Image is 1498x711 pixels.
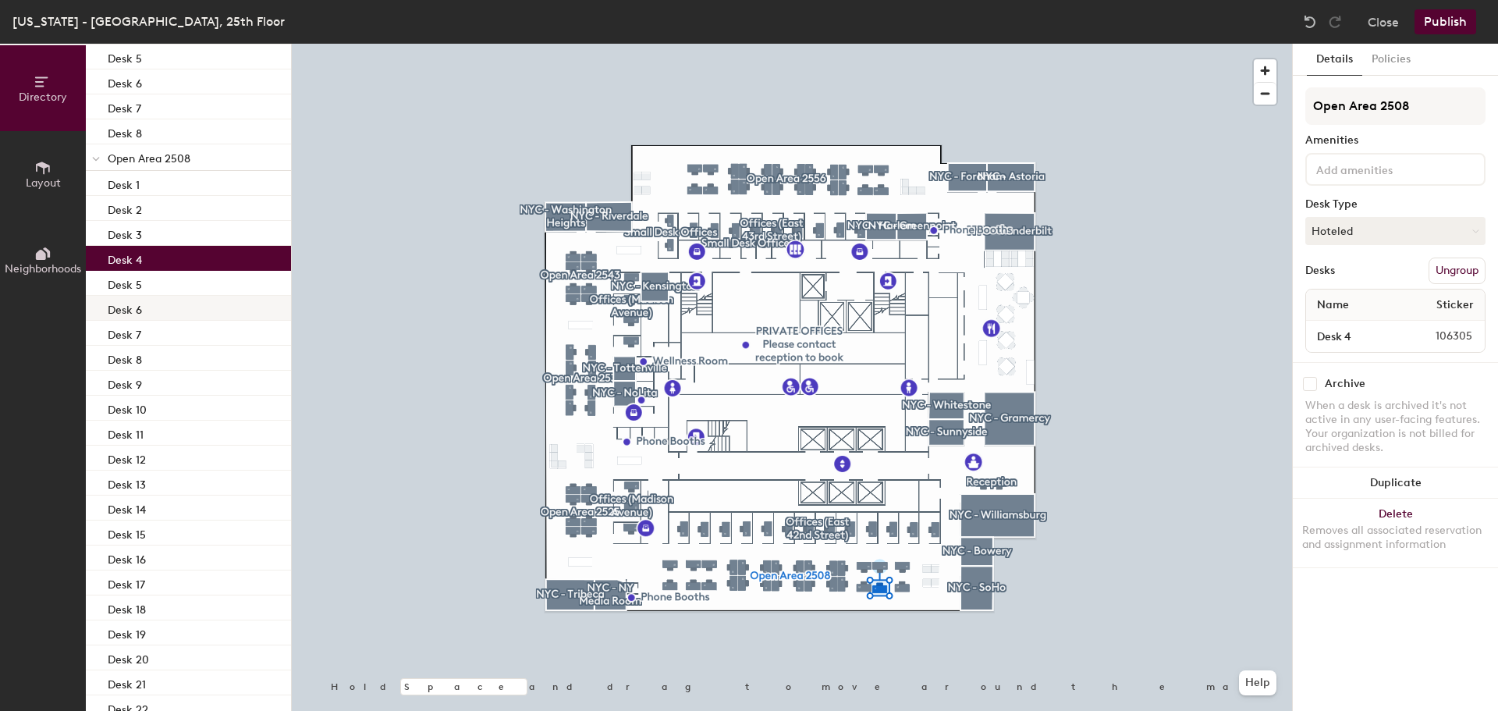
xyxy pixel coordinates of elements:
span: Directory [19,91,67,104]
input: Add amenities [1313,159,1454,178]
button: Close [1368,9,1399,34]
p: Desk 5 [108,274,142,292]
p: Desk 15 [108,524,146,542]
p: Desk 2 [108,199,142,217]
p: Desk 7 [108,324,141,342]
p: Desk 6 [108,299,142,317]
p: Desk 5 [108,48,142,66]
p: Desk 19 [108,624,146,642]
button: Hoteled [1305,217,1486,245]
button: Ungroup [1429,258,1486,284]
span: 106305 [1398,328,1482,345]
button: Duplicate [1293,467,1498,499]
p: Desk 11 [108,424,144,442]
p: Desk 8 [108,349,142,367]
p: Desk 16 [108,549,146,567]
div: Amenities [1305,134,1486,147]
button: Publish [1415,9,1476,34]
div: When a desk is archived it's not active in any user-facing features. Your organization is not bil... [1305,399,1486,455]
p: Desk 6 [108,73,142,91]
button: Help [1239,670,1276,695]
div: Desk Type [1305,198,1486,211]
span: Open Area 2508 [108,152,190,165]
p: Desk 10 [108,399,147,417]
p: Desk 12 [108,449,146,467]
button: Details [1307,44,1362,76]
img: Redo [1327,14,1343,30]
p: Desk 20 [108,649,149,667]
p: Desk 14 [108,499,146,517]
button: Policies [1362,44,1420,76]
p: Desk 9 [108,374,142,392]
p: Desk 17 [108,574,145,592]
span: Sticker [1429,291,1482,319]
input: Unnamed desk [1309,325,1398,347]
p: Desk 13 [108,474,146,492]
span: Layout [26,176,61,190]
p: Desk 1 [108,174,140,192]
span: Neighborhoods [5,262,81,276]
img: Undo [1302,14,1318,30]
p: Desk 7 [108,98,141,116]
div: Archive [1325,378,1365,390]
p: Desk 18 [108,599,146,617]
span: Name [1309,291,1357,319]
p: Desk 3 [108,224,142,242]
div: [US_STATE] - [GEOGRAPHIC_DATA], 25th Floor [12,12,285,31]
div: Removes all associated reservation and assignment information [1302,524,1489,552]
div: Desks [1305,265,1335,277]
p: Desk 21 [108,674,146,691]
p: Desk 8 [108,123,142,140]
button: DeleteRemoves all associated reservation and assignment information [1293,499,1498,567]
p: Desk 4 [108,249,142,267]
